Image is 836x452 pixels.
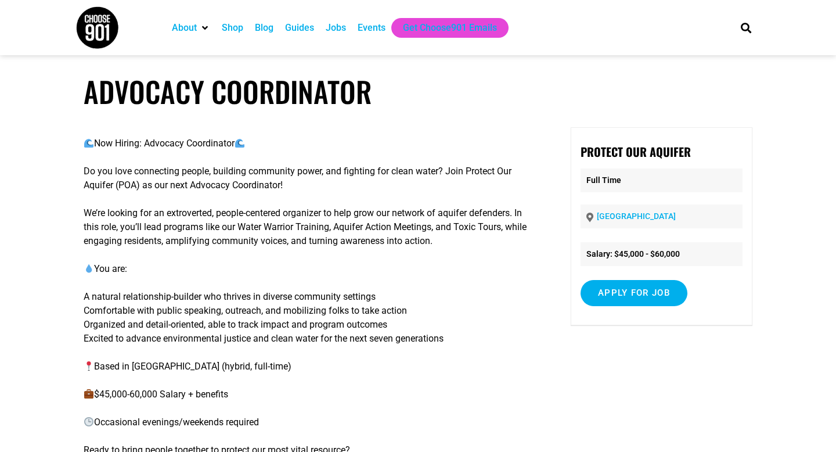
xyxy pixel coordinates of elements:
[285,21,314,35] a: Guides
[84,417,93,426] img: 🕒
[581,280,687,306] input: Apply for job
[255,21,273,35] a: Blog
[581,143,691,160] strong: Protect Our Aquifer
[84,415,537,429] p: Occasional evenings/weekends required
[84,389,93,399] img: 💼
[84,264,93,273] img: 💧
[84,137,537,150] p: Now Hiring: Advocacy Coordinator
[326,21,346,35] a: Jobs
[222,21,243,35] a: Shop
[597,211,676,221] a: [GEOGRAPHIC_DATA]
[737,18,756,37] div: Search
[581,168,743,192] p: Full Time
[84,361,93,371] img: 📍
[166,18,721,38] nav: Main nav
[403,21,497,35] a: Get Choose901 Emails
[84,164,537,192] p: Do you love connecting people, building community power, and fighting for clean water? Join Prote...
[84,206,537,248] p: We’re looking for an extroverted, people-centered organizer to help grow our network of aquifer d...
[84,360,537,374] p: Based in [GEOGRAPHIC_DATA] (hybrid, full-time)
[172,21,197,35] a: About
[84,262,537,276] p: You are:
[235,138,244,148] img: 🌊
[581,242,743,266] li: Salary: $45,000 - $60,000
[358,21,385,35] a: Events
[84,290,537,346] p: A natural relationship-builder who thrives in diverse community settings Comfortable with public ...
[84,138,93,148] img: 🌊
[84,74,752,109] h1: Advocacy Coordinator
[84,388,537,401] p: $45,000-60,000 Salary + benefits
[166,18,216,38] div: About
